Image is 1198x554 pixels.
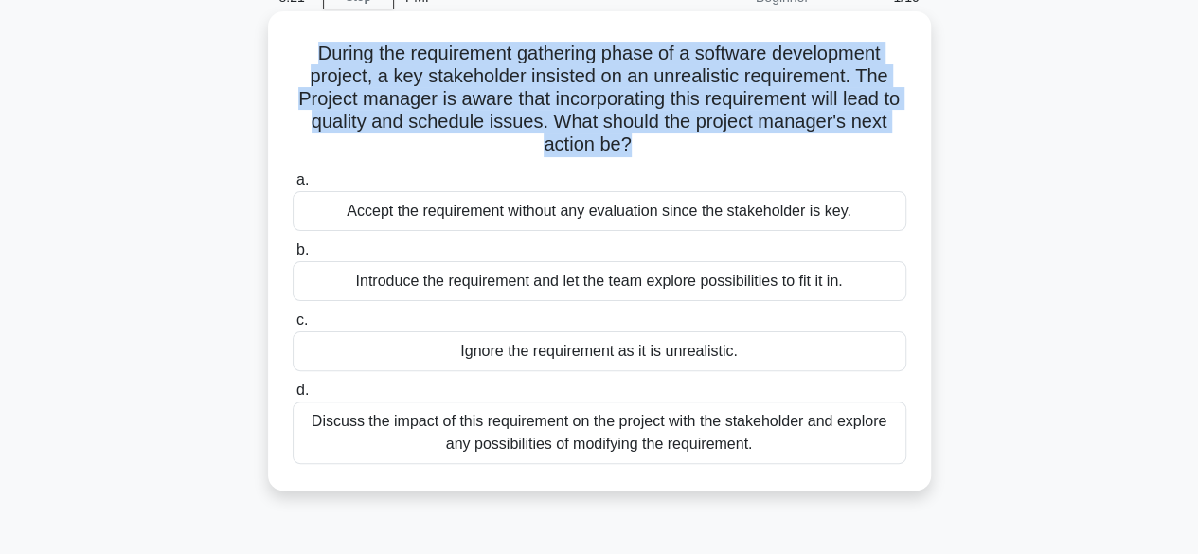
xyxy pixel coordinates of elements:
[291,42,908,157] h5: During the requirement gathering phase of a software development project, a key stakeholder insis...
[293,191,906,231] div: Accept the requirement without any evaluation since the stakeholder is key.
[293,402,906,464] div: Discuss the impact of this requirement on the project with the stakeholder and explore any possib...
[296,382,309,398] span: d.
[296,312,308,328] span: c.
[293,331,906,371] div: Ignore the requirement as it is unrealistic.
[293,261,906,301] div: Introduce the requirement and let the team explore possibilities to fit it in.
[296,241,309,258] span: b.
[296,171,309,188] span: a.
